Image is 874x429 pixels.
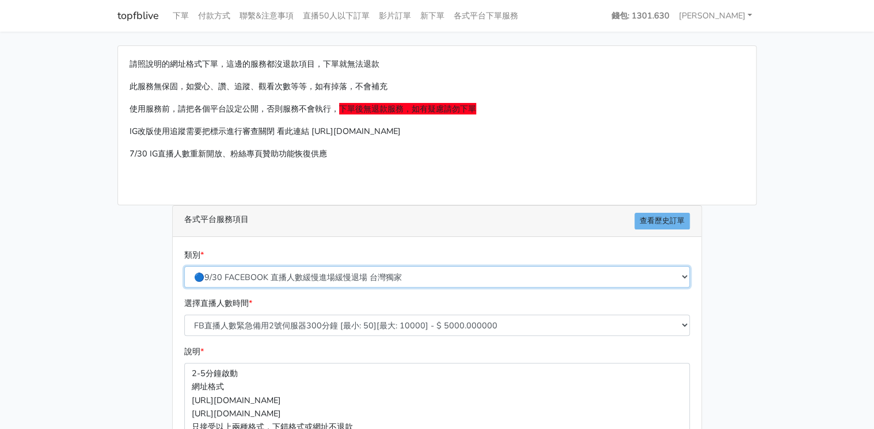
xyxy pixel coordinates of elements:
[606,5,674,27] a: 錢包: 1301.630
[130,80,744,93] p: 此服務無保固，如愛心、讚、追蹤、觀看次數等等，如有掉落，不會補充
[130,125,744,138] p: IG改版使用追蹤需要把標示進行審查關閉 看此連結 [URL][DOMAIN_NAME]
[168,5,193,27] a: 下單
[130,147,744,160] p: 7/30 IG直播人數重新開放、粉絲專頁贊助功能恢復供應
[173,206,701,237] div: 各式平台服務項目
[184,297,252,310] label: 選擇直播人數時間
[130,102,744,116] p: 使用服務前，請把各個平台設定公開，否則服務不會執行，
[674,5,757,27] a: [PERSON_NAME]
[416,5,449,27] a: 新下單
[235,5,298,27] a: 聯繫&注意事項
[611,10,669,21] strong: 錢包: 1301.630
[374,5,416,27] a: 影片訂單
[184,248,204,262] label: 類別
[298,5,374,27] a: 直播50人以下訂單
[339,103,476,114] span: 下單後無退款服務，如有疑慮請勿下單
[193,5,235,27] a: 付款方式
[117,5,159,27] a: topfblive
[449,5,523,27] a: 各式平台下單服務
[130,58,744,71] p: 請照說明的網址格式下單，這邊的服務都沒退款項目，下單就無法退款
[184,345,204,358] label: 說明
[634,213,690,229] a: 查看歷史訂單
